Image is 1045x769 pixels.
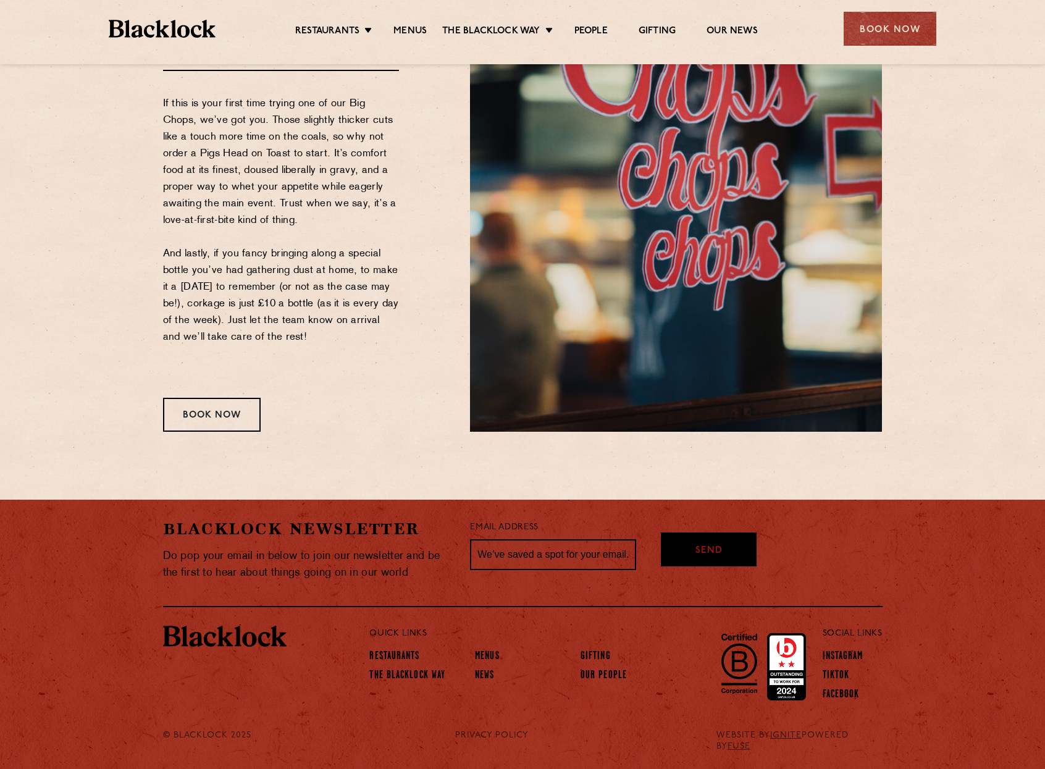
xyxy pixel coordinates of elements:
[393,25,427,39] a: Menus
[581,650,611,664] a: Gifting
[823,670,850,683] a: TikTok
[639,25,676,39] a: Gifting
[442,25,540,39] a: The Blacklock Way
[154,730,277,752] div: © Blacklock 2025
[475,650,500,664] a: Menus
[109,20,216,38] img: BL_Textured_Logo-footer-cropped.svg
[728,742,750,751] a: FUSE
[163,398,261,432] div: Book Now
[574,25,608,39] a: People
[695,544,723,558] span: Send
[369,626,781,642] p: Quick Links
[767,633,806,701] img: Accred_2023_2star.png
[369,650,419,664] a: Restaurants
[475,670,494,683] a: News
[823,626,883,642] p: Social Links
[714,626,765,700] img: B-Corp-Logo-Black-RGB.svg
[295,25,359,39] a: Restaurants
[844,12,936,46] div: Book Now
[470,539,636,570] input: We’ve saved a spot for your email...
[470,521,538,535] label: Email Address
[707,730,892,752] div: WEBSITE BY POWERED BY
[163,626,287,647] img: BL_Textured_Logo-footer-cropped.svg
[823,689,860,702] a: Facebook
[707,25,758,39] a: Our News
[369,670,445,683] a: The Blacklock Way
[823,650,863,664] a: Instagram
[581,670,627,683] a: Our People
[770,731,802,740] a: IGNITE
[163,518,452,540] h2: Blacklock Newsletter
[455,730,529,741] a: PRIVACY POLICY
[163,96,400,379] p: If this is your first time trying one of our Big Chops, we’ve got you. Those slightly thicker cut...
[163,548,452,581] p: Do pop your email in below to join our newsletter and be the first to hear about things going on ...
